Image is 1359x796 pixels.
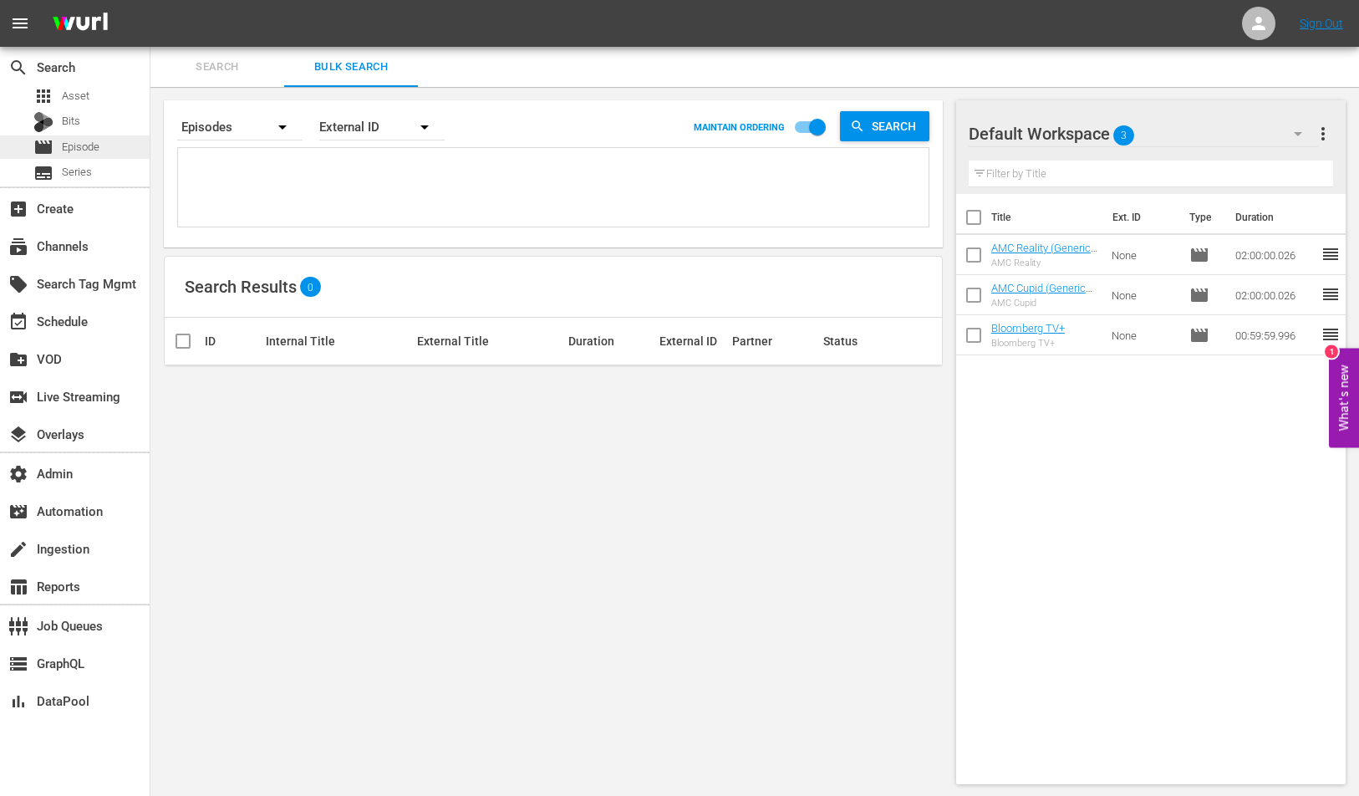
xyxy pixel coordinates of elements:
span: Search [865,111,929,141]
a: Sign Out [1300,17,1343,30]
div: AMC Reality [991,258,1099,268]
td: 02:00:00.026 [1229,235,1321,275]
span: Schedule [8,312,28,332]
span: Admin [8,464,28,484]
span: Asset [62,88,89,105]
span: reorder [1321,244,1341,264]
td: 02:00:00.026 [1229,275,1321,315]
span: 0 [300,281,321,293]
div: Bloomberg TV+ [991,338,1065,349]
p: MAINTAIN ORDERING [694,122,785,133]
div: External ID [319,104,445,151]
th: Type [1179,194,1225,241]
th: Duration [1225,194,1326,241]
td: None [1105,235,1182,275]
span: Episode [1189,285,1209,305]
span: 3 [1113,118,1134,153]
a: Bloomberg TV+ [991,322,1065,334]
div: Internal Title [266,334,412,348]
td: None [1105,315,1182,355]
div: Bits [33,112,53,132]
span: Episode [33,137,53,157]
span: Asset [33,86,53,106]
span: Ingestion [8,539,28,559]
span: reorder [1321,324,1341,344]
span: reorder [1321,284,1341,304]
th: Ext. ID [1102,194,1179,241]
span: Series [33,163,53,183]
span: Channels [8,237,28,257]
img: ans4CAIJ8jUAAAAAAAAAAAAAAAAAAAAAAAAgQb4GAAAAAAAAAAAAAAAAAAAAAAAAJMjXAAAAAAAAAAAAAAAAAAAAAAAAgAT5G... [40,4,120,43]
div: External Title [417,334,563,348]
button: more_vert [1313,114,1333,154]
a: AMC Reality (Generic EPG) [991,242,1097,267]
span: Bits [62,113,80,130]
th: Title [991,194,1102,241]
span: Job Queues [8,616,28,636]
a: AMC Cupid (Generic EPG) [991,282,1092,307]
span: Search [160,58,274,77]
div: ID [205,334,261,348]
td: None [1105,275,1182,315]
div: Duration [568,334,654,348]
div: AMC Cupid [991,298,1099,309]
td: 00:59:59.996 [1229,315,1321,355]
span: menu [10,13,30,33]
span: Series [62,164,92,181]
div: 1 [1325,345,1338,359]
span: DataPool [8,691,28,712]
div: Status [823,334,879,348]
span: Create [8,199,28,219]
div: Episodes [177,104,303,151]
div: Default Workspace [969,110,1318,157]
button: Search [840,111,929,141]
span: Bulk Search [294,58,408,77]
span: Episode [62,139,99,156]
span: Reports [8,577,28,597]
span: Search Tag Mgmt [8,274,28,294]
span: GraphQL [8,654,28,674]
span: VOD [8,350,28,370]
span: more_vert [1313,124,1333,144]
span: Live Streaming [8,387,28,407]
div: External ID [659,334,727,348]
span: Automation [8,502,28,522]
span: Search [8,58,28,78]
span: Search Results [185,277,297,297]
div: Partner [732,334,818,348]
span: Overlays [8,425,28,445]
span: Episode [1189,245,1209,265]
span: Episode [1189,325,1209,345]
button: Open Feedback Widget [1329,349,1359,448]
